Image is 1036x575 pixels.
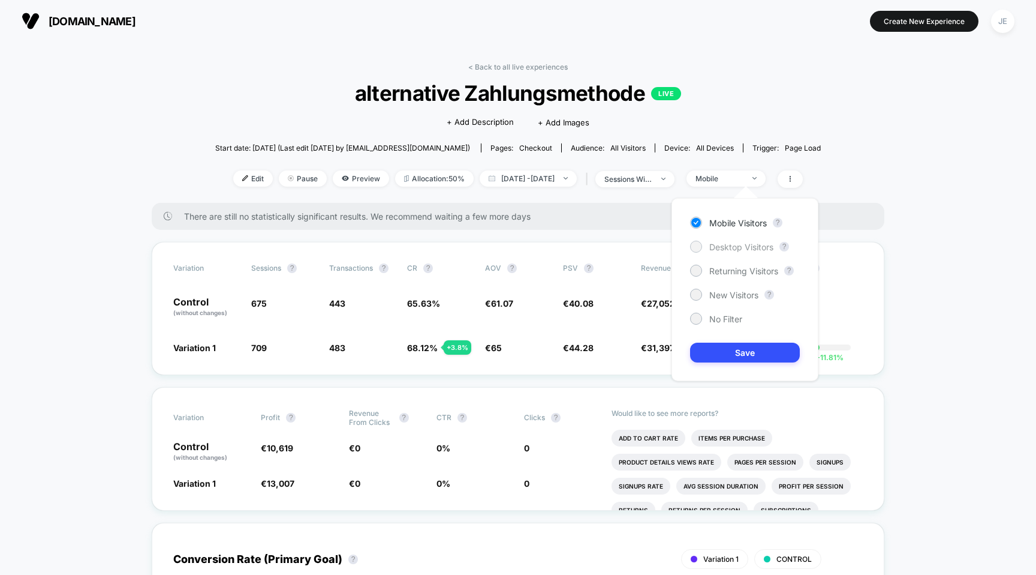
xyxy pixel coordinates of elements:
[563,263,578,272] span: PSV
[690,343,800,363] button: Save
[870,11,978,32] button: Create New Experience
[395,170,474,187] span: Allocation: 50%
[491,298,513,309] span: 61.07
[349,443,360,453] span: €
[691,430,772,447] li: Items Per Purchase
[349,409,393,427] span: Revenue From Clicks
[709,290,758,300] span: New Visitors
[407,343,438,353] span: 68.12 %
[490,143,552,152] div: Pages:
[329,298,345,309] span: 443
[696,143,734,152] span: all devices
[355,443,360,453] span: 0
[49,15,135,28] span: [DOMAIN_NAME]
[563,343,594,353] span: €
[610,143,646,152] span: All Visitors
[173,478,216,489] span: Variation 1
[261,478,294,489] span: €
[564,177,568,179] img: end
[215,143,470,152] span: Start date: [DATE] (Last edit [DATE] by [EMAIL_ADDRESS][DOMAIN_NAME])
[267,443,293,453] span: 10,619
[524,478,529,489] span: 0
[286,413,296,423] button: ?
[267,478,294,489] span: 13,007
[329,263,373,272] span: Transactions
[457,413,467,423] button: ?
[355,478,360,489] span: 0
[709,314,742,324] span: No Filter
[773,218,782,227] button: ?
[695,174,743,183] div: Mobile
[752,143,821,152] div: Trigger:
[407,263,417,272] span: CR
[288,175,294,181] img: end
[784,266,794,275] button: ?
[776,555,812,564] span: CONTROL
[399,413,409,423] button: ?
[785,143,821,152] span: Page Load
[246,80,791,106] span: alternative Zahlungsmethode
[173,297,239,318] p: Control
[242,175,248,181] img: edit
[447,116,514,128] span: + Add Description
[563,298,594,309] span: €
[173,263,239,273] span: Variation
[436,478,450,489] span: 0 %
[661,178,665,180] img: end
[604,175,652,184] div: sessions with impression
[261,443,293,453] span: €
[641,263,671,272] span: Revenue
[612,502,655,519] li: Returns
[752,177,757,179] img: end
[444,340,471,355] div: + 3.8 %
[251,263,281,272] span: Sessions
[333,170,389,187] span: Preview
[233,170,273,187] span: Edit
[329,343,345,353] span: 483
[519,143,552,152] span: checkout
[991,10,1014,33] div: JE
[379,263,389,273] button: ?
[348,555,358,564] button: ?
[173,454,227,461] span: (without changes)
[173,442,249,462] p: Control
[709,218,767,228] span: Mobile Visitors
[612,478,670,495] li: Signups Rate
[404,175,409,182] img: rebalance
[661,502,748,519] li: Returns Per Session
[641,343,674,353] span: €
[809,454,851,471] li: Signups
[261,413,280,422] span: Profit
[279,170,327,187] span: Pause
[569,343,594,353] span: 44.28
[507,263,517,273] button: ?
[779,242,789,251] button: ?
[651,87,681,100] p: LIVE
[287,263,297,273] button: ?
[480,170,577,187] span: [DATE] - [DATE]
[612,409,863,418] p: Would like to see more reports?
[987,9,1018,34] button: JE
[18,11,139,31] button: [DOMAIN_NAME]
[485,263,501,272] span: AOV
[524,443,529,453] span: 0
[485,343,502,353] span: €
[612,454,721,471] li: Product Details Views Rate
[571,143,646,152] div: Audience:
[584,263,594,273] button: ?
[251,343,267,353] span: 709
[569,298,594,309] span: 40.08
[468,62,568,71] a: < Back to all live experiences
[772,478,851,495] li: Profit Per Session
[764,290,774,300] button: ?
[647,343,674,353] span: 31,397
[173,343,216,353] span: Variation 1
[641,298,675,309] span: €
[349,478,360,489] span: €
[173,409,239,427] span: Variation
[647,298,675,309] span: 27,052
[423,263,433,273] button: ?
[436,443,450,453] span: 0 %
[727,454,803,471] li: Pages Per Session
[538,118,589,127] span: + Add Images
